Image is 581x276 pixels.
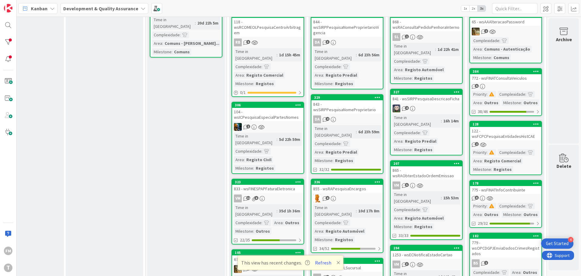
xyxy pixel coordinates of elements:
[277,208,302,214] div: 35d 1h 36m
[180,32,181,38] span: :
[323,72,324,78] span: :
[234,63,261,70] div: Complexidade
[499,269,500,276] span: :
[475,196,479,200] span: 6
[470,181,541,194] div: 178775 - wsFINATInfoContribuinte
[234,148,261,155] div: Complexidade
[473,181,541,185] div: 178
[472,46,482,52] div: Area
[313,72,323,78] div: Area
[277,52,277,58] span: :
[391,89,462,95] div: 327
[469,68,542,116] a: 384772 - wsFINATConsultaVeiculosPriority:Complexidade:Area:OutrosMilestone:Outros38/46
[326,117,330,121] span: 4
[391,89,462,103] div: 327841 - wsSIRPPesquisaDescricaoFicha
[333,80,333,87] span: :
[232,265,304,273] div: JC
[313,80,333,87] div: Milestone
[402,138,403,145] span: :
[232,38,304,46] div: RB
[232,185,304,193] div: 833 - wsFINESPAPFaturaEletronica
[241,259,310,266] span: This view has recent changes.
[311,179,383,253] a: 336855 - wsRAPesquisaEncargosRLTime in [GEOGRAPHIC_DATA]:10d 17h 8mComplexidade:Area:Registo Auto...
[492,54,511,61] div: Comuns
[470,28,541,35] div: JC
[484,261,488,265] span: 1
[283,219,284,226] span: :
[261,148,262,155] span: :
[405,35,409,38] span: 1
[442,118,460,124] div: 16h 14m
[234,48,277,62] div: Time in [GEOGRAPHIC_DATA]
[152,40,162,47] div: Area
[333,80,355,87] div: Registos
[492,166,513,173] div: Registos
[341,63,342,70] span: :
[311,195,383,202] div: RL
[234,123,242,131] img: JC
[522,99,539,106] div: Outros
[232,179,304,193] div: 323833 - wsFINESPAPFaturaEletronica
[324,149,359,155] div: Registo Predial
[13,1,28,8] span: Support
[392,105,400,112] img: LS
[313,63,341,70] div: Complexidade
[235,103,304,107] div: 306
[483,46,532,52] div: Comuns - Autenticação
[392,33,400,41] div: SL
[392,191,441,205] div: Time in [GEOGRAPHIC_DATA]
[311,12,383,89] a: 330844 - wsSIRPPesquisaNomeProprietarioVigenciaDATime in [GEOGRAPHIC_DATA]:6d 23h 56mComplexidade...
[393,161,462,166] div: 207
[472,91,487,98] div: Priority
[313,48,356,62] div: Time in [GEOGRAPHIC_DATA]
[246,196,250,200] span: 11
[311,264,383,272] div: 119 - wsRCOMEOLSucursal
[472,211,482,218] div: Area
[472,166,491,173] div: Milestone
[469,180,542,228] a: 178775 - wsFINATInfoContribuintePriority:Complexidade:Area:OutrosMilestone:Outros29/32
[333,157,355,164] div: Registos
[469,12,542,63] a: 10465 - wsAAAlteracaoPasswordJCComplexidade:Area:Comuns - AutenticaçãoMilestone:Comuns
[231,102,304,174] a: 306104 - wsICPesquisaEspecialPartesNomesJCTime in [GEOGRAPHIC_DATA]:5d 22h 59mComplexidade:Area:R...
[470,69,541,82] div: 384772 - wsFINATConsultaVeiculos
[392,43,435,56] div: Time in [GEOGRAPHIC_DATA]
[391,251,462,259] div: 1253 - wsECNotificaEstadoCartao
[234,195,242,202] div: VM
[63,5,138,12] b: Development & Quality Assurance
[232,108,304,121] div: 104 - wsICPesquisaEspecialPartesNomes
[313,149,323,155] div: Area
[277,136,277,143] span: :
[313,157,333,164] div: Milestone
[420,129,421,136] span: :
[324,228,366,234] div: Registo Automóvel
[470,121,541,127] div: 128
[498,149,525,156] div: Complexidade
[487,149,487,156] span: :
[234,219,261,226] div: Complexidade
[357,52,381,58] div: 6d 23h 56m
[244,156,245,163] span: :
[525,91,526,98] span: :
[232,123,304,131] div: JC
[232,250,304,255] div: 105
[469,121,542,175] a: 128122 - wsFCPCPesquisaEntidadesHistCAEPriority:Complexidade:Area:Registo ComercialMilestone:Regi...
[392,129,420,136] div: Complexidade
[413,146,434,153] div: Registos
[231,179,304,244] a: 323833 - wsFINESPAPFaturaEletronicaVMTime in [GEOGRAPHIC_DATA]:35d 1h 36mComplexidade:Area:Outros...
[326,196,330,200] span: 6
[470,18,541,26] div: 65 - wsAAAlteracaoPassword
[196,20,220,26] div: 20d 22h 5m
[392,261,400,268] div: VM
[472,259,480,267] div: BS
[391,245,462,251] div: 294
[392,58,420,65] div: Complexidade
[392,66,402,73] div: Area
[546,241,569,247] div: Get Started
[420,206,421,213] span: :
[392,181,400,189] div: VM
[254,165,275,171] div: Registos
[246,40,250,44] span: 5
[254,228,271,234] div: Outros
[403,138,438,145] div: Registo Predial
